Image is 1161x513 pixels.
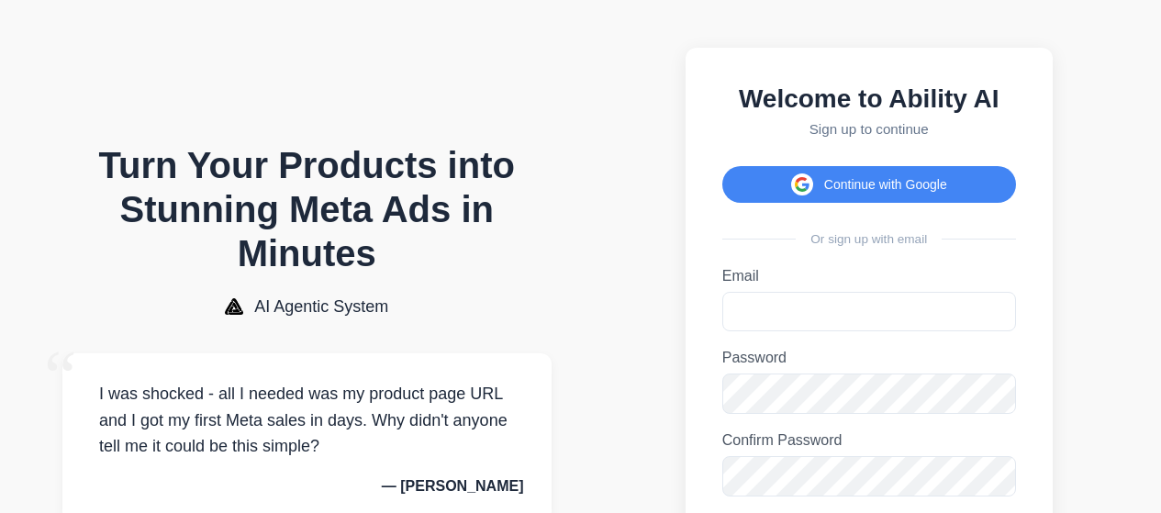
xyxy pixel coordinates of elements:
[722,268,1016,284] label: Email
[90,381,524,460] p: I was shocked - all I needed was my product page URL and I got my first Meta sales in days. Why d...
[62,143,552,275] h1: Turn Your Products into Stunning Meta Ads in Minutes
[722,232,1016,246] div: Or sign up with email
[722,84,1016,114] h2: Welcome to Ability AI
[90,478,524,495] p: — [PERSON_NAME]
[722,350,1016,366] label: Password
[254,297,388,317] span: AI Agentic System
[722,166,1016,203] button: Continue with Google
[722,432,1016,449] label: Confirm Password
[225,298,243,315] img: AI Agentic System Logo
[722,121,1016,137] p: Sign up to continue
[44,335,77,418] span: “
